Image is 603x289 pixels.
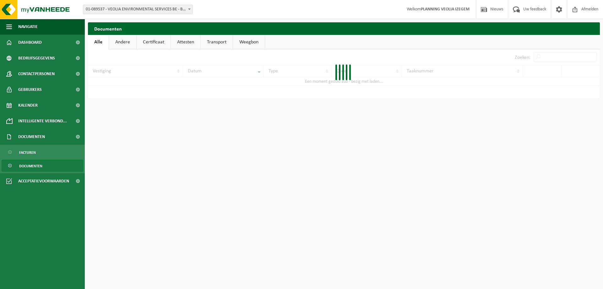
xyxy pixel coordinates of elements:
[18,35,42,50] span: Dashboard
[2,160,83,172] a: Documenten
[233,35,265,49] a: Weegbon
[421,7,470,12] strong: PLANNING VEOLIA IZEGEM
[88,35,109,49] a: Alle
[19,160,42,172] span: Documenten
[2,146,83,158] a: Facturen
[18,19,38,35] span: Navigatie
[18,173,69,189] span: Acceptatievoorwaarden
[137,35,171,49] a: Certificaat
[19,147,36,158] span: Facturen
[171,35,200,49] a: Attesten
[201,35,233,49] a: Transport
[109,35,136,49] a: Andere
[18,66,55,82] span: Contactpersonen
[18,50,55,66] span: Bedrijfsgegevens
[18,129,45,145] span: Documenten
[18,82,42,97] span: Gebruikers
[18,113,67,129] span: Intelligente verbond...
[83,5,193,14] span: 01-089537 - VEOLIA ENVIRONMENTAL SERVICES BE - BEERSE
[18,97,38,113] span: Kalender
[88,22,600,35] h2: Documenten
